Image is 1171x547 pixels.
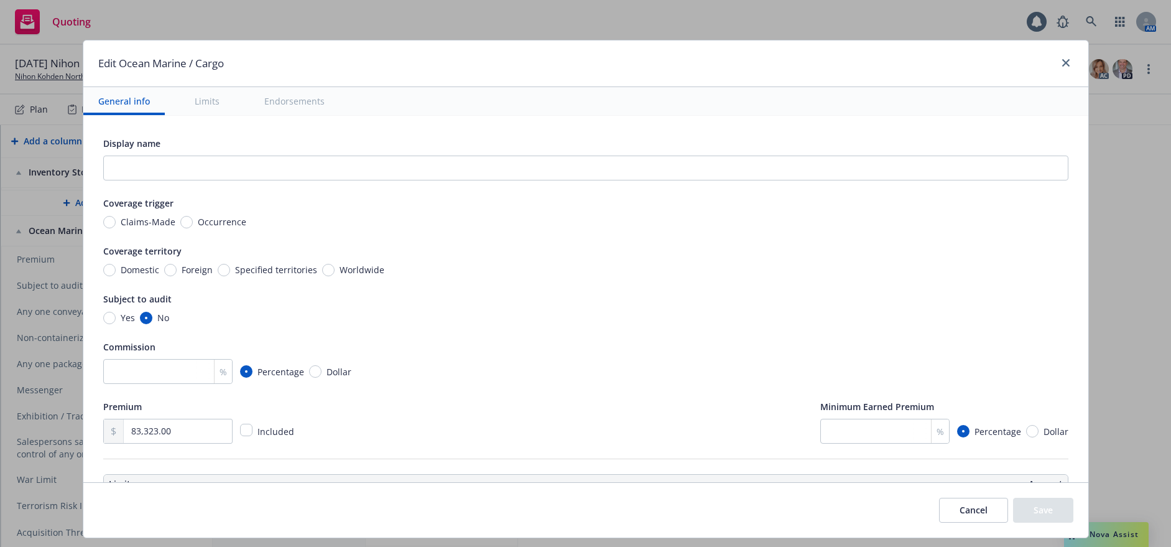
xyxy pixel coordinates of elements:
span: Dollar [326,365,351,378]
input: Claims-Made [103,216,116,228]
span: Claims-Made [121,215,175,228]
span: Percentage [974,425,1021,438]
span: % [937,425,944,438]
span: Dollar [1044,425,1068,438]
span: Coverage territory [103,245,182,257]
input: Specified territories [218,264,230,276]
span: Included [257,426,294,437]
input: Dollar [1026,425,1039,437]
input: No [140,312,152,324]
span: Percentage [257,365,304,378]
input: 0.00 [124,419,231,443]
input: Yes [103,312,116,324]
span: Yes [121,311,135,324]
span: Minimum Earned Premium [820,401,934,413]
span: Specified territories [235,263,317,276]
span: Foreign [182,263,213,276]
input: Percentage [240,365,252,378]
button: Cancel [939,498,1008,523]
span: Commission [103,341,155,353]
input: Percentage [957,425,970,437]
span: Occurrence [198,215,246,228]
span: Domestic [121,263,159,276]
span: Premium [103,401,142,413]
th: Limits [104,475,489,493]
button: General info [83,87,165,115]
button: Endorsements [249,87,340,115]
input: Occurrence [180,216,193,228]
input: Worldwide [322,264,335,276]
input: Foreign [164,264,177,276]
input: Dollar [309,365,322,378]
span: Coverage trigger [103,197,174,209]
span: Display name [103,138,160,149]
h1: Edit Ocean Marine / Cargo [98,55,224,72]
span: Subject to audit [103,293,172,305]
span: No [157,311,169,324]
span: Worldwide [340,263,384,276]
input: Domestic [103,264,116,276]
th: Amount [596,475,1068,493]
button: Limits [180,87,234,115]
span: % [220,365,227,378]
a: close [1058,55,1073,70]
